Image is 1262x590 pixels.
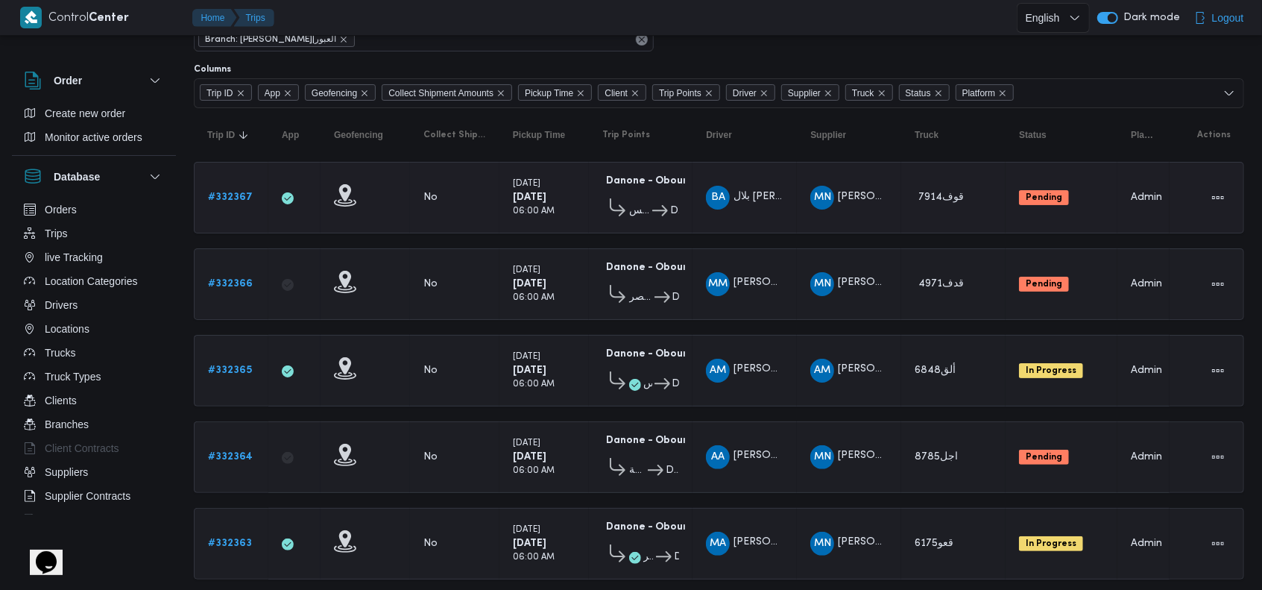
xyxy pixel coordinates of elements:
span: Danone - Obour [674,548,679,566]
div: Database [12,198,176,521]
div: No [423,451,438,464]
span: قسم أول مدينة نصر [643,548,654,566]
span: Logout [1212,9,1244,27]
span: MM [708,272,728,296]
span: Driver [726,84,775,101]
span: Pickup Time [525,85,573,101]
span: Pickup Time [518,84,592,101]
span: Trip ID [206,85,233,101]
button: Order [24,72,164,90]
b: [DATE] [513,192,546,202]
b: # 332363 [208,539,252,548]
a: #332366 [208,275,253,293]
b: [DATE] [513,452,546,462]
span: قعو6175 [915,539,953,548]
b: Danone - Obour [606,263,687,272]
button: Truck [909,123,998,147]
span: Supplier [788,85,821,101]
span: Truck Types [45,368,101,386]
b: Danone - Obour [606,522,687,532]
span: Geofencing [305,84,376,101]
div: Maina Najib Shfiq Qladah [810,445,834,469]
span: قسم عين شمس [643,375,652,393]
span: Branch: [PERSON_NAME]|العبور [205,33,336,46]
button: Home [192,9,237,27]
b: Danone - Obour [606,349,687,359]
span: AM [814,359,830,383]
button: Driver [700,123,789,147]
button: Remove Pickup Time from selection in this group [576,89,585,98]
span: Danone - Obour [670,202,680,220]
button: remove selected entity [339,35,348,44]
button: Platform [1125,123,1162,147]
div: Maina Najib Shfiq Qladah [810,186,834,210]
span: Danone - Obour [666,462,679,480]
button: Clients [18,389,170,412]
button: Supplier [804,123,894,147]
button: Client Contracts [18,436,170,460]
b: Center [89,13,130,24]
button: Create new order [18,101,170,125]
small: 06:00 AM [513,553,555,562]
div: Maina Najib Shfiq Qladah [810,532,834,556]
button: Logout [1188,3,1250,33]
span: [PERSON_NAME] قلاده [838,192,947,201]
span: اجل8785 [915,452,958,462]
h3: Database [54,168,100,186]
div: Mahmood Ashraf Hassan Alaioah Mtbolai [706,532,730,556]
a: #332363 [208,535,252,553]
button: Truck Types [18,365,170,389]
button: Branches [18,412,170,436]
span: Pending [1019,277,1069,292]
span: MN [814,532,831,556]
button: Remove Trip ID from selection in this group [236,89,245,98]
button: Monitor active orders [18,125,170,149]
button: Remove Truck from selection in this group [877,89,886,98]
button: Trucks [18,341,170,365]
b: # 332367 [208,192,253,202]
small: 06:00 AM [513,207,555,216]
h3: Order [54,72,82,90]
button: Pickup Time [507,123,581,147]
span: Create new order [45,104,125,122]
b: Danone - Obour [606,176,687,186]
span: Admin [1131,192,1162,202]
button: Orders [18,198,170,222]
button: Status [1013,123,1110,147]
span: AM [710,359,726,383]
span: AA [711,445,725,469]
span: Collect Shipment Amounts [423,129,486,141]
small: [DATE] [513,266,540,274]
b: In Progress [1026,366,1076,375]
div: Mahmood Muhammad Said Muhammad [706,272,730,296]
div: No [423,277,438,291]
div: No [423,537,438,550]
span: Trip ID; Sorted in descending order [207,129,235,141]
button: Remove Geofencing from selection in this group [360,89,369,98]
span: Collect Shipment Amounts [388,85,493,101]
span: Locations [45,320,89,338]
label: Columns [194,63,231,75]
div: No [423,364,438,377]
b: # 332365 [208,365,252,375]
span: Truck [852,85,874,101]
small: [DATE] [513,353,540,361]
span: live Tracking [45,248,103,266]
button: Trips [234,9,274,27]
b: # 332366 [208,279,253,289]
span: Supplier Contracts [45,487,130,505]
button: Remove Platform from selection in this group [998,89,1007,98]
div: Bilal Alsaid Isamaail Isamaail [706,186,730,210]
small: 06:00 AM [513,380,555,389]
span: Devices [45,511,82,529]
span: [PERSON_NAME] [838,365,923,374]
span: Trip Points [602,129,650,141]
span: Danone - Obour [672,289,680,307]
button: Locations [18,317,170,341]
span: ألق6848 [915,365,956,375]
b: In Progress [1026,539,1076,548]
a: #332364 [208,448,253,466]
div: Albadraoi Abadalsadq Rafaai [706,445,730,469]
span: Driver [733,85,757,101]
